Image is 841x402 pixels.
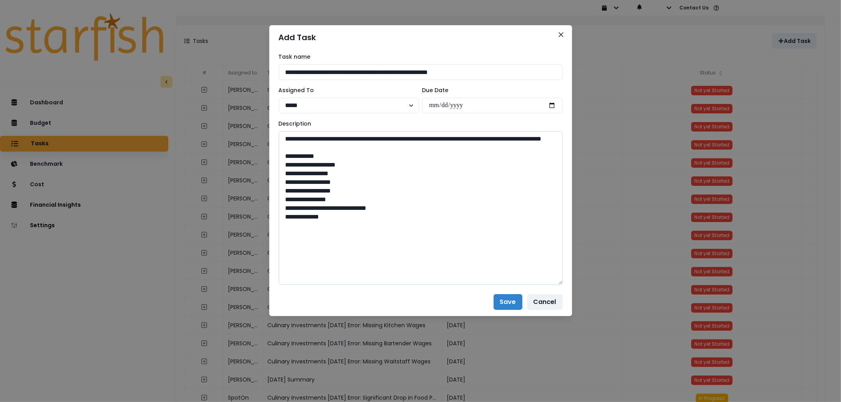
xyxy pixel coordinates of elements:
label: Due Date [422,86,558,94]
button: Save [494,294,522,310]
button: Close [555,28,567,41]
button: Cancel [527,294,563,310]
label: Description [279,120,558,128]
header: Add Task [269,25,572,50]
label: Task name [279,53,558,61]
label: Assigned To [279,86,414,94]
